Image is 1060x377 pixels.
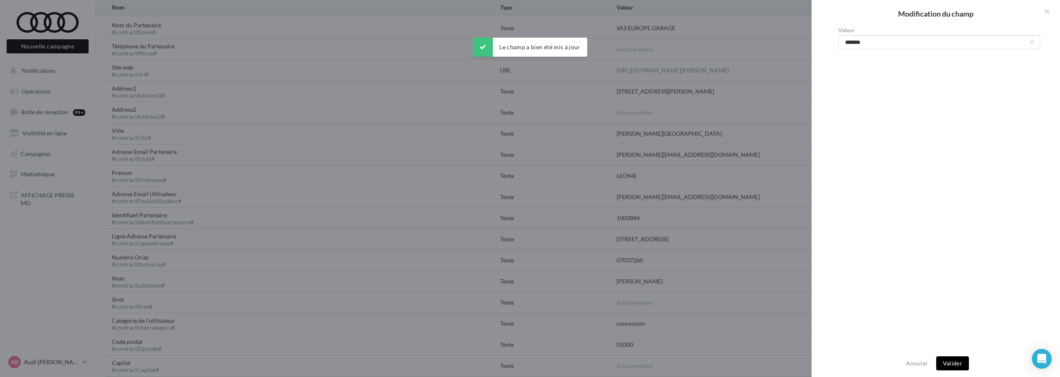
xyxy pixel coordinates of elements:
h2: Modification du champ [825,10,1047,17]
button: Valider [936,356,969,370]
button: Annuler [903,358,931,368]
div: Open Intercom Messenger [1032,349,1052,369]
div: Le champ a bien été mis à jour [473,38,587,57]
label: Valeur [838,27,1040,33]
